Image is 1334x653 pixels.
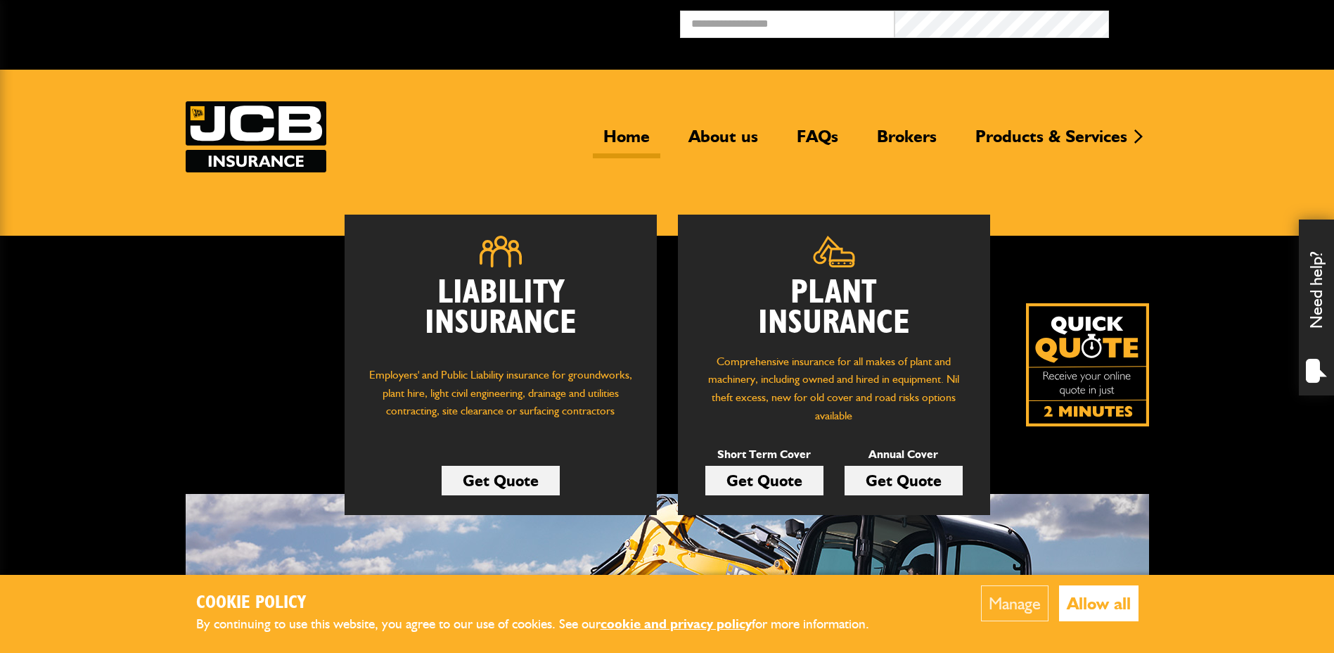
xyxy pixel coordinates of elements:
[705,466,823,495] a: Get Quote
[699,278,969,338] h2: Plant Insurance
[981,585,1048,621] button: Manage
[186,101,326,172] a: JCB Insurance Services
[196,592,892,614] h2: Cookie Policy
[1059,585,1139,621] button: Allow all
[1026,303,1149,426] a: Get your insurance quote isn just 2-minutes
[1299,220,1334,395] div: Need help?
[705,445,823,464] p: Short Term Cover
[601,616,752,632] a: cookie and privacy policy
[845,445,963,464] p: Annual Cover
[366,278,636,353] h2: Liability Insurance
[196,614,892,635] p: By continuing to use this website, you agree to our use of cookies. See our for more information.
[699,353,969,424] p: Comprehensive insurance for all makes of plant and machinery, including owned and hired in equipm...
[366,366,636,433] p: Employers' and Public Liability insurance for groundworks, plant hire, light civil engineering, d...
[866,126,947,158] a: Brokers
[442,466,560,495] a: Get Quote
[593,126,660,158] a: Home
[965,126,1138,158] a: Products & Services
[678,126,769,158] a: About us
[845,466,963,495] a: Get Quote
[1026,303,1149,426] img: Quick Quote
[786,126,849,158] a: FAQs
[1109,11,1323,32] button: Broker Login
[186,101,326,172] img: JCB Insurance Services logo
